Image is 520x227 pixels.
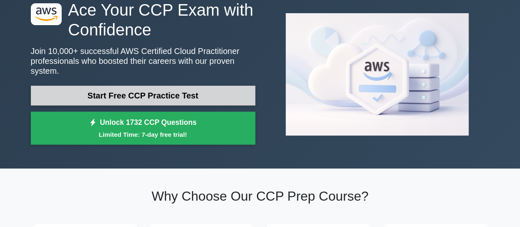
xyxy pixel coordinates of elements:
[31,86,255,105] a: Start Free CCP Practice Test
[31,46,255,76] p: Join 10,000+ successful AWS Certified Cloud Practitioner professionals who boosted their careers ...
[31,112,255,145] a: Unlock 1732 CCP QuestionsLimited Time: 7-day free trial!
[31,188,490,204] h2: Why Choose Our CCP Prep Course?
[279,7,475,142] img: AWS Certified Cloud Practitioner Preview
[41,130,245,139] small: Limited Time: 7-day free trial!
